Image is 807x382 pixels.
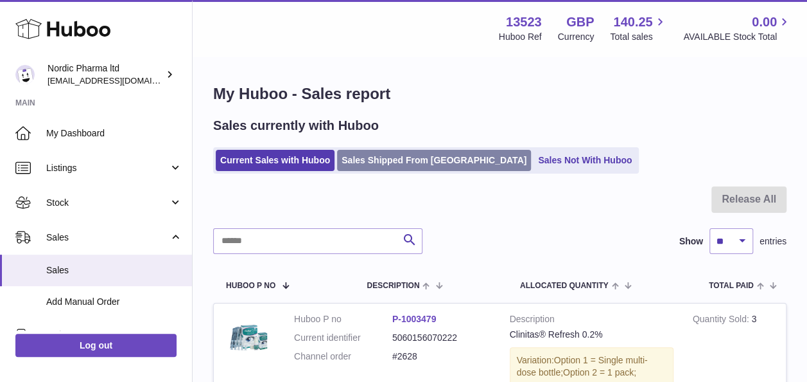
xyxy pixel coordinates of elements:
[46,197,169,209] span: Stock
[294,332,392,344] dt: Current identifier
[610,31,667,43] span: Total sales
[213,117,379,134] h2: Sales currently with Huboo
[683,31,792,43] span: AVAILABLE Stock Total
[693,314,752,327] strong: Quantity Sold
[566,14,594,31] strong: GBP
[48,62,163,87] div: Nordic Pharma ltd
[46,127,182,140] span: My Dashboard
[46,296,182,308] span: Add Manual Order
[759,235,786,248] span: entries
[752,14,777,31] span: 0.00
[613,14,652,31] span: 140.25
[510,329,673,341] div: Clinitas® Refresh 0.2%
[563,367,636,377] span: Option 2 = 1 pack;
[46,329,169,341] span: Orders
[534,150,636,171] a: Sales Not With Huboo
[392,350,490,363] dd: #2628
[392,314,437,324] a: P-1003479
[517,355,648,377] span: Option 1 = Single multi-dose bottle;
[510,313,673,329] strong: Description
[392,332,490,344] dd: 5060156070222
[226,282,275,290] span: Huboo P no
[520,282,609,290] span: ALLOCATED Quantity
[46,162,169,174] span: Listings
[367,282,419,290] span: Description
[15,65,35,84] img: internalAdmin-13523@internal.huboo.com
[216,150,334,171] a: Current Sales with Huboo
[46,264,182,277] span: Sales
[48,75,189,86] span: [EMAIL_ADDRESS][DOMAIN_NAME]
[213,84,786,104] h1: My Huboo - Sales report
[294,350,392,363] dt: Channel order
[679,235,703,248] label: Show
[610,14,667,43] a: 140.25 Total sales
[499,31,542,43] div: Huboo Ref
[709,282,754,290] span: Total paid
[46,232,169,244] span: Sales
[337,150,531,171] a: Sales Shipped From [GEOGRAPHIC_DATA]
[223,313,275,365] img: 3_8572f3d3-b857-4dd9-bb2d-50b370ffe630.png
[294,313,392,325] dt: Huboo P no
[683,14,792,43] a: 0.00 AVAILABLE Stock Total
[558,31,594,43] div: Currency
[15,334,177,357] a: Log out
[506,14,542,31] strong: 13523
